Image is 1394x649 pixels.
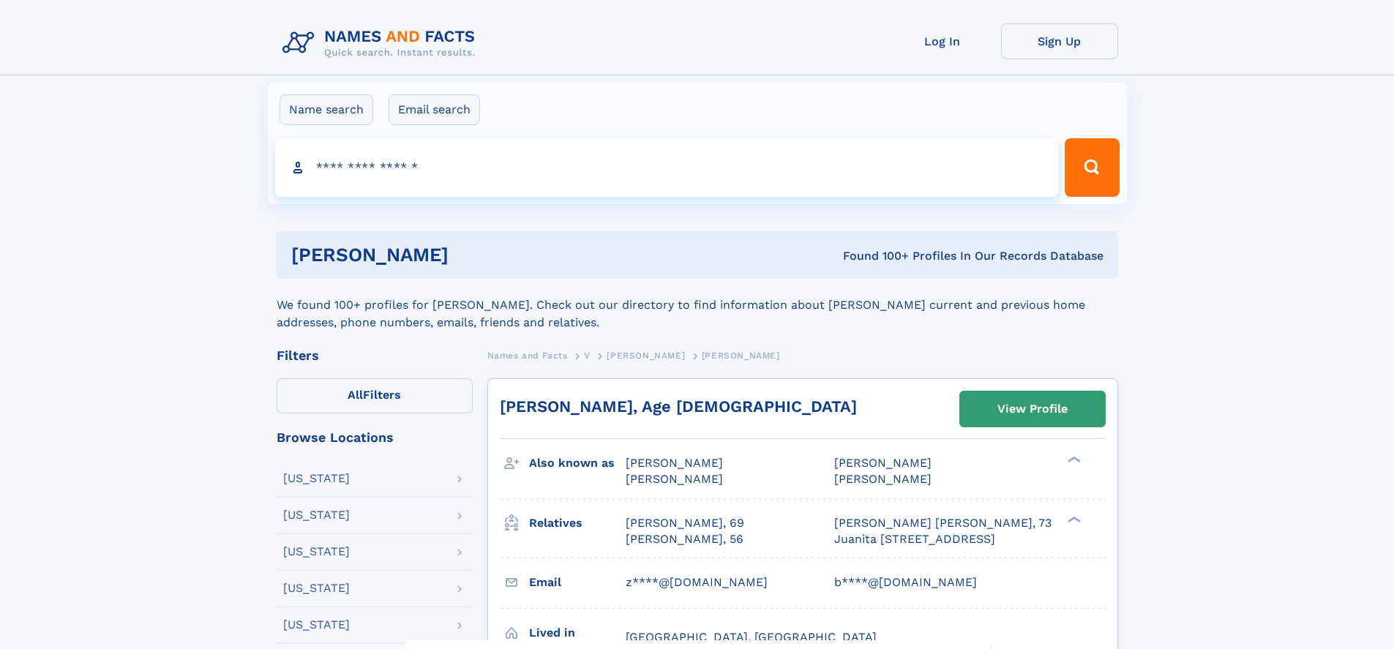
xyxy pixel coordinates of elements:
label: Filters [277,378,473,413]
label: Name search [280,94,373,125]
span: V [584,350,591,361]
span: [PERSON_NAME] [834,456,932,470]
div: View Profile [997,392,1068,426]
a: V [584,346,591,364]
span: [PERSON_NAME] [834,472,932,486]
div: [US_STATE] [283,473,350,484]
h3: Also known as [529,451,626,476]
div: Filters [277,349,473,362]
a: [PERSON_NAME] [607,346,685,364]
input: search input [275,138,1059,197]
a: Sign Up [1001,23,1118,59]
a: [PERSON_NAME], 69 [626,515,744,531]
a: [PERSON_NAME], Age [DEMOGRAPHIC_DATA] [500,397,857,416]
h3: Email [529,570,626,595]
span: [PERSON_NAME] [626,472,723,486]
a: Juanita [STREET_ADDRESS] [834,531,995,547]
span: All [348,388,363,402]
h1: [PERSON_NAME] [291,246,646,264]
div: We found 100+ profiles for [PERSON_NAME]. Check out our directory to find information about [PERS... [277,279,1118,331]
a: Names and Facts [487,346,568,364]
a: [PERSON_NAME] [PERSON_NAME], 73 [834,515,1052,531]
span: [PERSON_NAME] [702,350,780,361]
div: ❯ [1064,455,1082,465]
div: [US_STATE] [283,546,350,558]
h3: Relatives [529,511,626,536]
span: [GEOGRAPHIC_DATA], [GEOGRAPHIC_DATA] [626,630,877,644]
span: [PERSON_NAME] [607,350,685,361]
div: Browse Locations [277,431,473,444]
div: ❯ [1064,514,1082,524]
a: [PERSON_NAME], 56 [626,531,743,547]
div: [US_STATE] [283,619,350,631]
label: Email search [389,94,480,125]
a: View Profile [960,391,1105,427]
div: [US_STATE] [283,582,350,594]
a: Log In [884,23,1001,59]
span: [PERSON_NAME] [626,456,723,470]
h3: Lived in [529,620,626,645]
button: Search Button [1065,138,1119,197]
div: Found 100+ Profiles In Our Records Database [645,248,1103,264]
img: Logo Names and Facts [277,23,487,63]
div: [US_STATE] [283,509,350,521]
